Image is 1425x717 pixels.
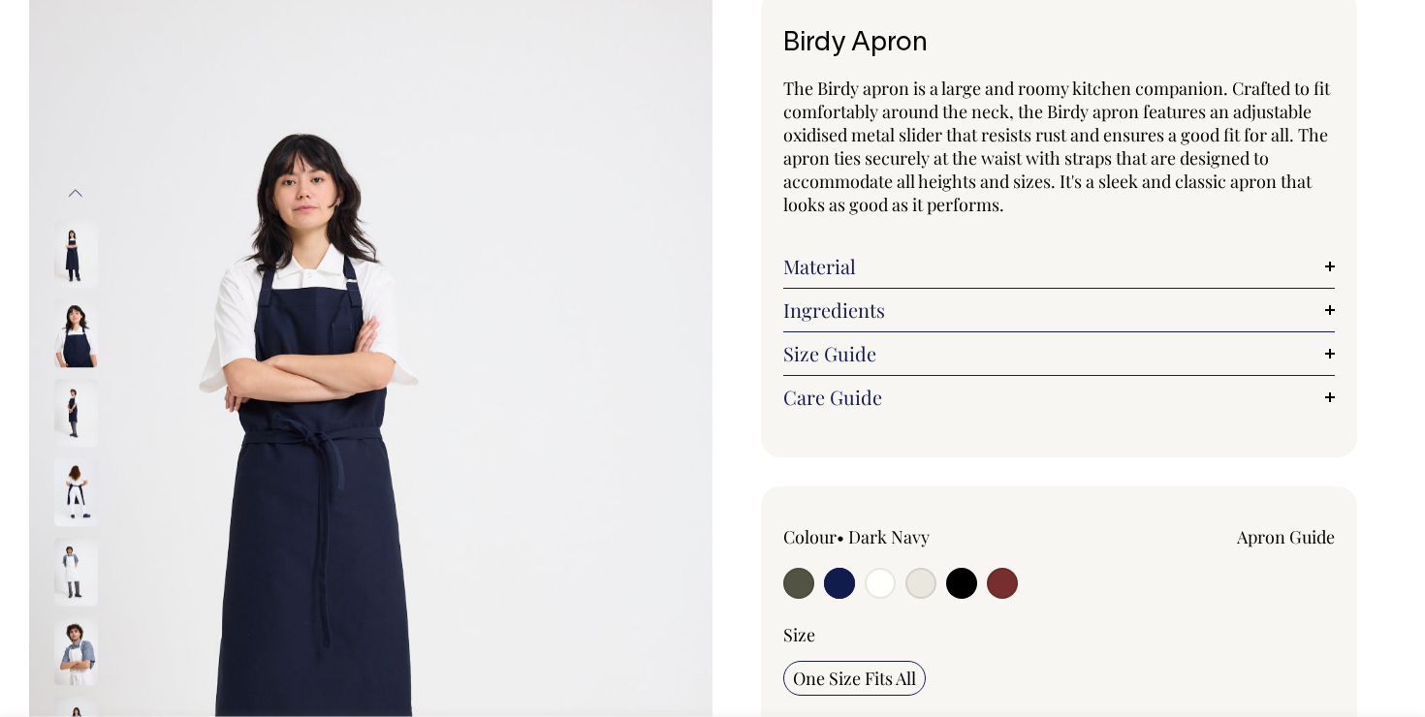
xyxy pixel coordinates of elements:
img: off-white [54,539,98,607]
a: Care Guide [783,386,1335,409]
img: off-white [54,618,98,686]
span: One Size Fits All [793,667,916,690]
a: Apron Guide [1237,525,1335,548]
img: dark-navy [54,221,98,289]
h1: Birdy Apron [783,29,1335,59]
input: One Size Fits All [783,661,926,696]
img: dark-navy [54,459,98,527]
img: dark-navy [54,380,98,448]
button: Previous [61,171,90,215]
span: The Birdy apron is a large and roomy kitchen companion. Crafted to fit comfortably around the nec... [783,77,1330,216]
div: Colour [783,525,1004,548]
div: Size [783,623,1335,646]
span: • [837,525,844,548]
label: Dark Navy [848,525,930,548]
img: dark-navy [54,300,98,368]
a: Material [783,255,1335,278]
a: Size Guide [783,342,1335,365]
a: Ingredients [783,298,1335,322]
